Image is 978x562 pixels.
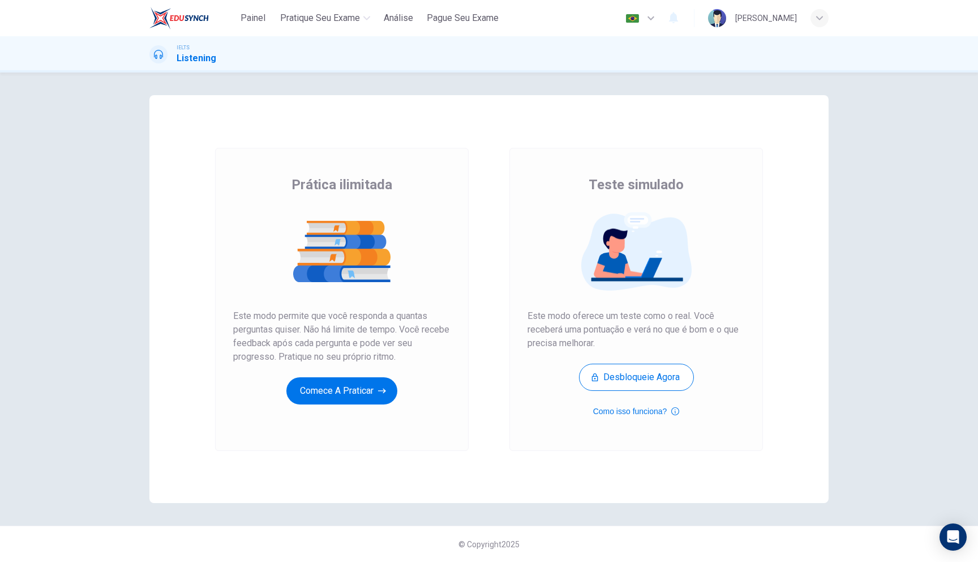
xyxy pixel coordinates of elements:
[276,8,375,28] button: Pratique seu exame
[286,377,397,405] button: Comece a praticar
[458,540,520,549] span: © Copyright 2025
[589,176,684,194] span: Teste simulado
[625,14,640,23] img: pt
[735,11,797,25] div: [PERSON_NAME]
[422,8,503,28] button: Pague Seu Exame
[177,52,216,65] h1: Listening
[384,11,413,25] span: Análise
[940,523,967,551] div: Open Intercom Messenger
[593,405,680,418] button: Como isso funciona?
[579,364,694,391] button: Desbloqueie agora
[291,176,392,194] span: Prática ilimitada
[235,8,271,28] button: Painel
[427,11,499,25] span: Pague Seu Exame
[280,11,360,25] span: Pratique seu exame
[233,309,451,364] span: Este modo permite que você responda a quantas perguntas quiser. Não há limite de tempo. Você rece...
[241,11,265,25] span: Painel
[708,9,726,27] img: Profile picture
[149,7,235,29] a: EduSynch logo
[379,8,418,28] button: Análise
[149,7,209,29] img: EduSynch logo
[527,309,745,350] span: Este modo oferece um teste como o real. Você receberá uma pontuação e verá no que é bom e o que p...
[177,44,190,52] span: IELTS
